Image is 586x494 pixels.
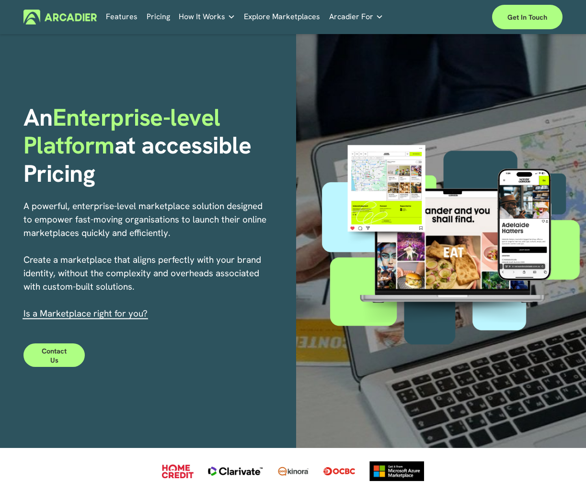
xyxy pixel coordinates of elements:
span: Arcadier For [329,10,373,24]
a: Explore Marketplaces [244,10,320,24]
a: Features [106,10,138,24]
a: s a Marketplace right for you? [26,307,148,319]
a: folder dropdown [179,10,235,24]
span: How It Works [179,10,225,24]
span: Enterprise-level Platform [23,102,227,161]
p: A powerful, enterprise-level marketplace solution designed to empower fast-moving organisations t... [23,200,267,320]
a: Contact Us [23,343,85,366]
h1: An at accessible Pricing [23,104,290,188]
a: folder dropdown [329,10,383,24]
a: Pricing [147,10,170,24]
span: I [23,307,148,319]
a: Get in touch [492,5,563,29]
img: Arcadier [23,10,97,24]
